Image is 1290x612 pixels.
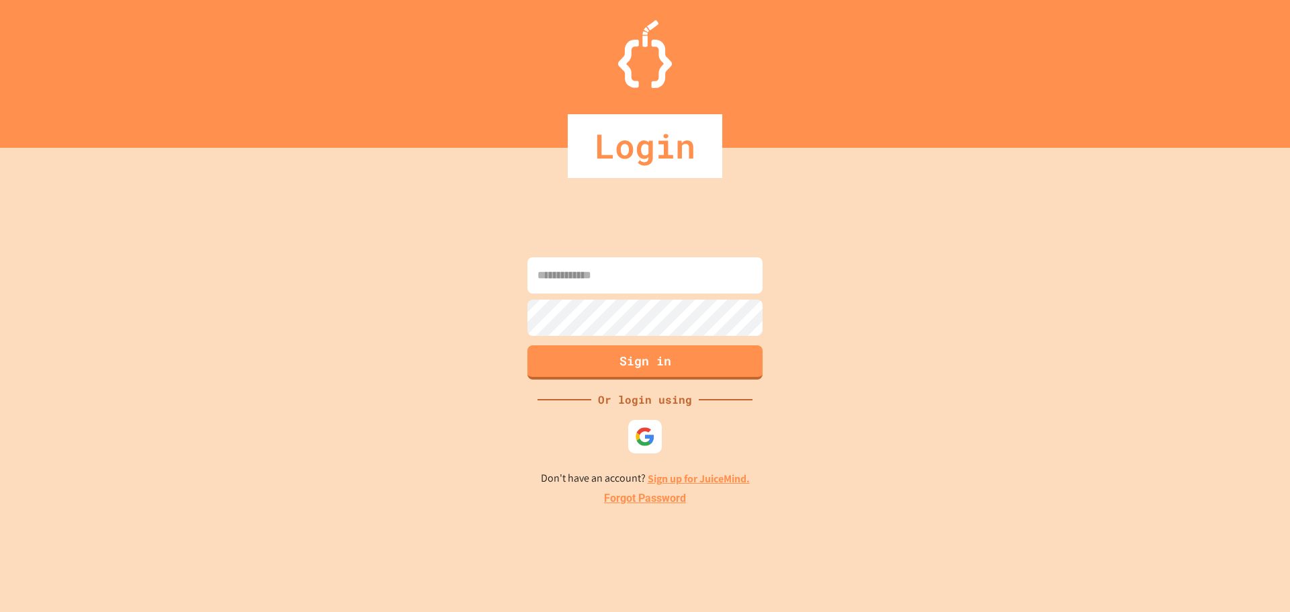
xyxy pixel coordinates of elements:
[568,114,722,178] div: Login
[604,490,686,507] a: Forgot Password
[541,470,750,487] p: Don't have an account?
[648,472,750,486] a: Sign up for JuiceMind.
[527,345,763,380] button: Sign in
[591,392,699,408] div: Or login using
[618,20,672,88] img: Logo.svg
[635,427,655,447] img: google-icon.svg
